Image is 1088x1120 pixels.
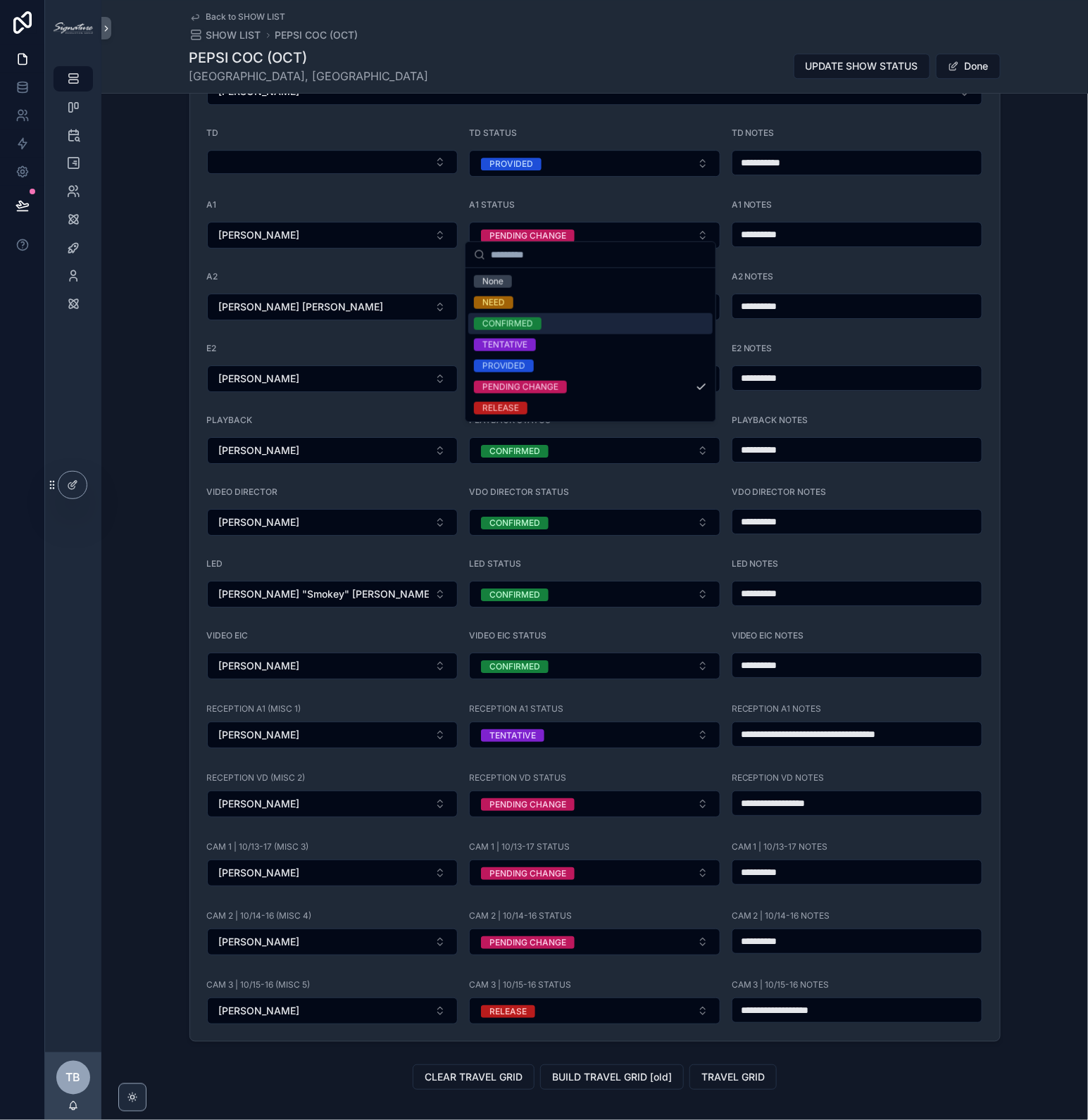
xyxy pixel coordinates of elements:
button: Select Button [207,860,458,886]
span: E2 NOTES [732,343,773,353]
button: Done [936,54,1001,79]
div: TENTATIVE [489,729,536,742]
button: Select Button [207,791,458,817]
span: RECEPTION A1 NOTES [732,703,822,715]
span: [PERSON_NAME] [219,935,300,949]
span: TD NOTES [732,127,775,138]
div: PENDING CHANGE [489,936,566,949]
span: A1 [207,199,217,210]
button: Select Button [207,509,458,536]
button: Select Button [469,509,720,536]
span: TD [207,127,219,138]
div: TENTATIVE [482,339,527,351]
span: RECEPTION A1 (MISC 1) [207,703,301,715]
span: VDO DIRECTOR NOTES [732,486,827,497]
span: VIDEO EIC NOTES [732,630,804,641]
div: PENDING CHANGE [482,381,558,394]
span: [PERSON_NAME] [219,228,300,242]
button: Select Button [469,222,720,248]
span: LED NOTES [732,558,779,569]
span: [PERSON_NAME] [219,1004,300,1018]
span: VDO DIRECTOR STATUS [469,486,569,497]
span: CAM 1 | 10/13-17 NOTES [732,841,828,852]
span: [PERSON_NAME] [219,866,300,880]
span: CAM 3 | 10/15-16 (MISC 5) [207,979,311,990]
div: scrollable content [45,56,101,335]
span: [PERSON_NAME] [219,443,300,458]
span: VIDEO EIC [207,630,249,641]
span: TB [66,1069,81,1086]
button: CLEAR TRAVEL GRID [413,1064,534,1090]
span: VIDEO EIC STATUS [469,630,546,641]
button: Select Button [469,791,720,817]
button: Select Button [207,294,458,320]
img: App logo [54,23,93,34]
span: [PERSON_NAME] [219,659,300,673]
span: E2 [207,343,217,353]
button: Select Button [469,998,720,1024]
button: Select Button [207,722,458,748]
button: Select Button [469,581,720,608]
span: TRAVEL GRID [701,1070,765,1084]
span: CLEAR TRAVEL GRID [425,1070,523,1084]
div: PENDING CHANGE [489,798,566,811]
span: CAM 3 | 10/15-16 STATUS [469,979,571,990]
span: A2 NOTES [732,271,774,282]
span: BUILD TRAVEL GRID [old] [552,1070,672,1084]
div: PROVIDED [482,360,525,372]
div: RELEASE [482,402,519,415]
div: RELEASE [489,1005,527,1018]
span: [PERSON_NAME] [219,515,300,529]
div: None [482,275,504,288]
span: A1 STATUS [469,199,515,210]
span: RECEPTION VD (MISC 2) [207,772,306,784]
button: Select Button [207,998,458,1024]
div: CONFIRMED [489,660,540,673]
button: Select Button [207,222,458,248]
button: UPDATE SHOW STATUS [794,54,930,79]
button: Select Button [469,653,720,679]
button: Select Button [207,581,458,608]
span: CAM 2 | 10/14-16 NOTES [732,910,830,921]
span: CAM 3 | 10/15-16 NOTES [732,979,830,990]
div: PENDING CHANGE [489,867,566,880]
div: NEED [482,296,505,309]
button: Select Button [469,722,720,748]
a: PEPSI COC (OCT) [275,28,358,42]
span: UPDATE SHOW STATUS [806,59,918,73]
button: TRAVEL GRID [689,1064,777,1090]
span: CAM 1 | 10/13-17 (MISC 3) [207,841,309,852]
span: CAM 2 | 10/14-16 STATUS [469,910,572,921]
span: PLAYBACK NOTES [732,415,808,425]
span: TD STATUS [469,127,517,138]
div: CONFIRMED [489,589,540,601]
span: SHOW LIST [206,28,261,42]
span: [PERSON_NAME] [219,797,300,811]
span: PLAYBACK [207,415,253,425]
span: CAM 2 | 10/14-16 (MISC 4) [207,910,312,921]
a: SHOW LIST [189,28,261,42]
div: PROVIDED [489,158,533,170]
button: Select Button [207,929,458,955]
span: A2 [207,271,218,282]
span: [PERSON_NAME] [PERSON_NAME] [219,300,384,314]
span: RECEPTION VD STATUS [469,772,566,784]
span: A1 NOTES [732,199,773,210]
button: Select Button [469,437,720,464]
span: RECEPTION A1 STATUS [469,703,563,715]
span: VIDEO DIRECTOR [207,486,278,497]
h1: PEPSI COC (OCT) [189,48,429,68]
div: PENDING CHANGE [489,229,566,242]
span: RECEPTION VD NOTES [732,772,825,784]
div: CONFIRMED [489,517,540,529]
button: Select Button [469,150,720,177]
div: CONFIRMED [489,445,540,458]
button: Select Button [207,437,458,464]
button: Select Button [207,150,458,174]
span: [GEOGRAPHIC_DATA], [GEOGRAPHIC_DATA] [189,68,429,84]
button: Select Button [469,860,720,886]
div: CONFIRMED [482,317,533,330]
span: Back to SHOW LIST [206,11,286,23]
span: [PERSON_NAME] "Smokey" [PERSON_NAME] [219,587,430,601]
